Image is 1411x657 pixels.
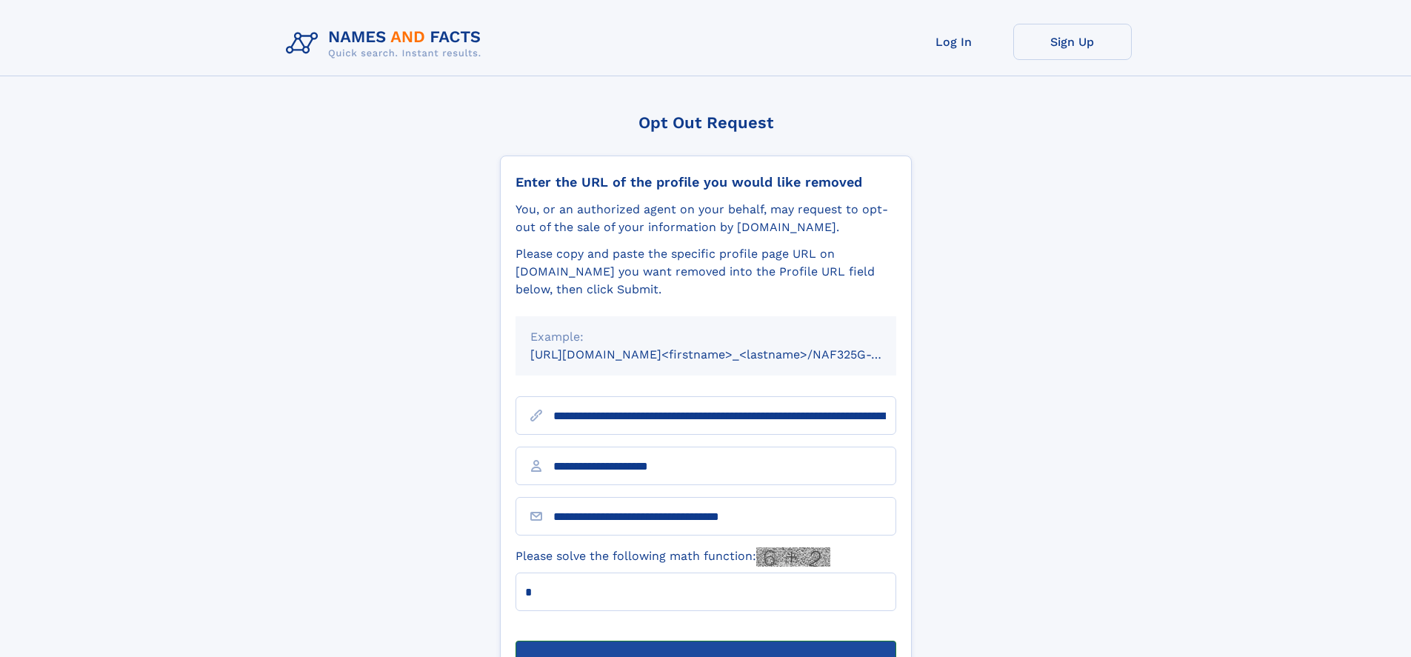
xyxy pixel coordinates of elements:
[516,174,896,190] div: Enter the URL of the profile you would like removed
[1013,24,1132,60] a: Sign Up
[500,113,912,132] div: Opt Out Request
[530,328,881,346] div: Example:
[895,24,1013,60] a: Log In
[516,547,830,567] label: Please solve the following math function:
[516,201,896,236] div: You, or an authorized agent on your behalf, may request to opt-out of the sale of your informatio...
[516,245,896,299] div: Please copy and paste the specific profile page URL on [DOMAIN_NAME] you want removed into the Pr...
[530,347,924,361] small: [URL][DOMAIN_NAME]<firstname>_<lastname>/NAF325G-xxxxxxxx
[280,24,493,64] img: Logo Names and Facts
